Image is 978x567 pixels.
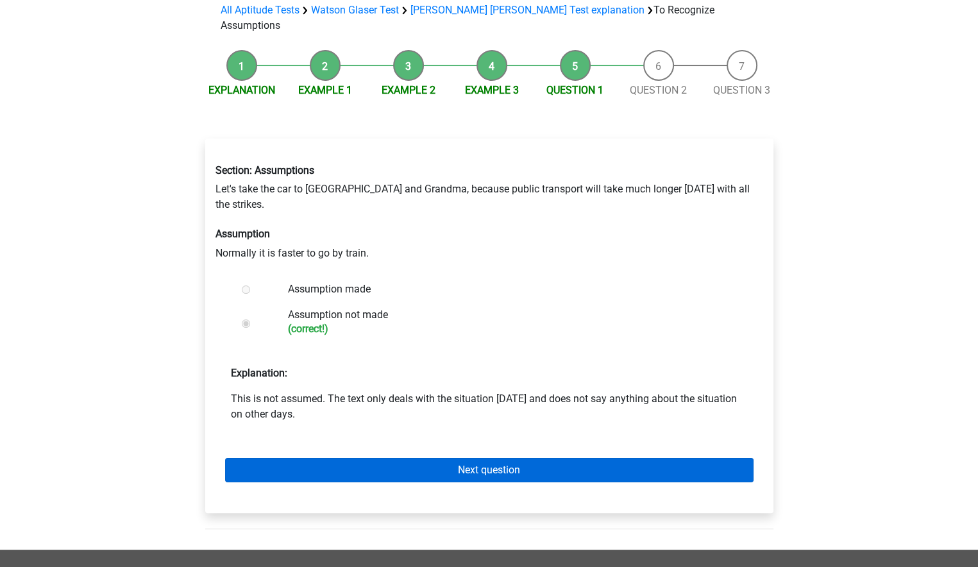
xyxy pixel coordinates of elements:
[225,458,754,482] a: Next question
[215,3,763,33] div: To Recognize Assumptions
[546,84,603,96] a: Question 1
[311,4,399,16] a: Watson Glaser Test
[288,323,732,335] h6: (correct!)
[288,307,732,335] label: Assumption not made
[382,84,435,96] a: Example 2
[410,4,645,16] a: [PERSON_NAME] [PERSON_NAME] Test explanation
[231,391,748,422] p: This is not assumed. The text only deals with the situation [DATE] and does not say anything abou...
[206,154,773,271] div: Let's take the car to [GEOGRAPHIC_DATA] and Grandma, because public transport will take much long...
[208,84,275,96] a: Explanation
[465,84,519,96] a: Example 3
[231,367,287,379] strong: Explanation:
[288,282,732,297] label: Assumption made
[298,84,352,96] a: Example 1
[215,228,763,240] h6: Assumption
[215,164,763,176] h6: Section: Assumptions
[630,84,687,96] a: Question 2
[713,84,770,96] a: Question 3
[221,4,299,16] a: All Aptitude Tests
